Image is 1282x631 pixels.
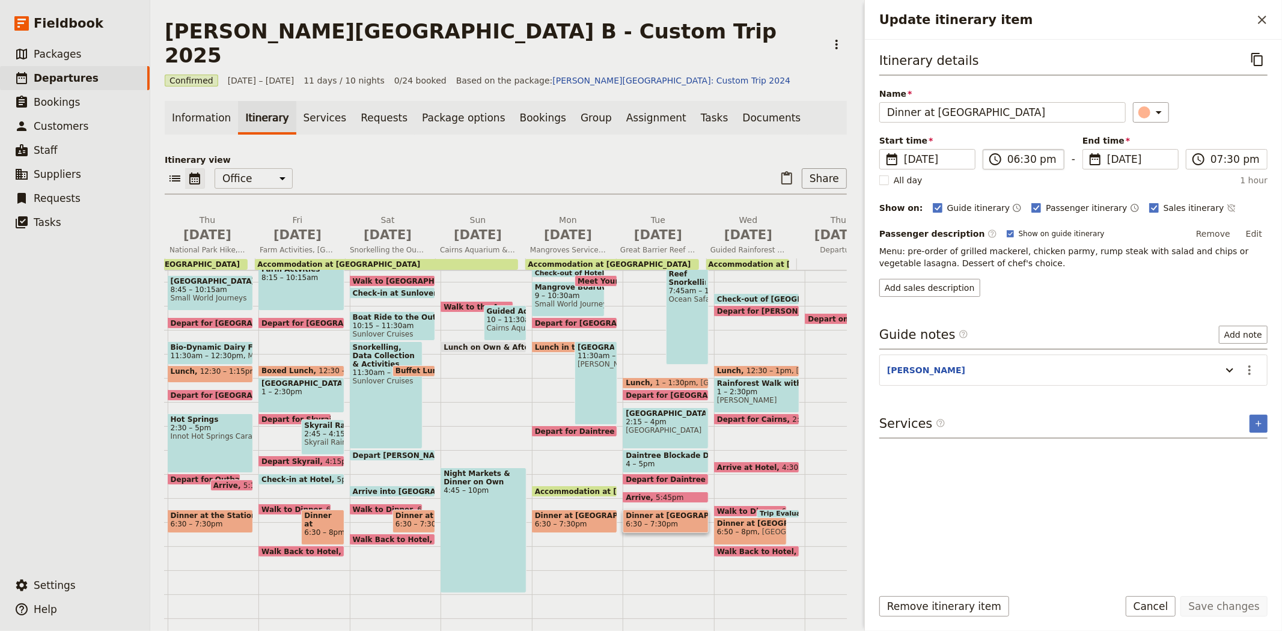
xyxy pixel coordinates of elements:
span: ​ [959,329,968,339]
span: Passenger itinerary [1046,202,1127,214]
span: Staff [34,144,58,156]
div: [GEOGRAPHIC_DATA]8:45 – 10:15amSmall World Journeys [168,275,254,311]
span: Arrive at Hotel [717,463,782,471]
span: Walk Back to Hotel [717,547,799,555]
div: Check-out of [GEOGRAPHIC_DATA] [714,293,800,305]
span: Hot Springs [171,415,251,424]
button: List view [165,168,185,189]
span: Skyrail Rainforest Cableway [304,421,341,430]
div: Lunch in the Park [532,341,605,353]
span: Accommodation at [GEOGRAPHIC_DATA] [528,260,691,269]
span: Depart for Daintree Accommodation [626,475,778,483]
span: ​ [987,229,997,239]
span: Guided Rainforest Walk with Indigenous Guide [706,245,791,255]
div: Great Barrier Reef Snorkelling7:45am – 12:30pmOcean Safari [666,251,709,365]
button: Time shown on guide itinerary [1012,201,1022,215]
span: 6:20pm [781,507,809,515]
span: Boat Ride to the Outer Reef [353,313,433,322]
button: Thu [DATE]National Park Hike, Bio-Dynamic Dairy Farm & Hot Springs [165,214,255,258]
div: Depart for Daintree Rainforest [532,425,618,437]
div: Depart for Skyrail Terminal [258,413,331,425]
span: 12:30 – 1pm [319,367,364,375]
a: [PERSON_NAME][GEOGRAPHIC_DATA]: Custom Trip 2024 [552,76,790,85]
div: Guided Aquarium Study Tour10 – 11:30amCairns Aquarium [484,305,527,341]
span: 6:30 – 7:30pm [171,520,223,528]
span: Based on the package: [456,75,790,87]
div: Boat Ride to the Outer Reef10:15 – 11:30amSunlover Cruises [350,311,436,341]
span: Cairns Aquarium [487,324,523,332]
div: Depart for [GEOGRAPHIC_DATA] [168,389,254,401]
div: Skyrail Rainforest Cableway2:45 – 4:15pmSkyrail Rainforest Cableway [301,419,344,455]
span: 5:15pm [243,481,271,489]
div: Depart [PERSON_NAME][GEOGRAPHIC_DATA] [350,450,436,461]
a: Documents [735,101,808,135]
span: Depart for [GEOGRAPHIC_DATA] [171,391,305,399]
span: Mangrove Boardwalk & Creek Cleanup [535,283,602,291]
span: 1 hour [1241,174,1268,186]
span: 11:30am – 12:30pm [171,352,243,360]
span: Fieldbook [34,14,103,32]
div: Lunch12:30 – 1pm[PERSON_NAME] [714,365,800,377]
span: Guided Aquarium Study Tour [487,307,523,315]
div: Arrive at Hotel4:30pm [714,462,800,473]
div: Meet Your Guide Outside Reception & Depart [575,275,617,287]
div: Accommodation at [GEOGRAPHIC_DATA] [525,259,698,270]
button: Calendar view [185,168,205,189]
button: Wed [DATE]Guided Rainforest Walk with Indigenous Guide [706,214,796,258]
button: Add service inclusion [1250,415,1268,433]
span: Customers [34,120,88,132]
h2: Sun [440,214,516,244]
div: Walk to Dinner6:20pm [714,505,787,517]
div: Depart on Flight VA1292 [805,313,891,325]
span: Confirmed [165,75,218,87]
span: Suppliers [34,168,81,180]
span: Arrive [626,493,656,501]
div: Lunch on Own & Afternoon Free Time [441,341,527,353]
button: ​ [1133,102,1169,123]
button: Sun [DATE]Cairns Aquarium & Free Time [435,214,525,258]
span: [DATE] [801,226,876,244]
span: 6:30 – 7:30pm [626,520,678,528]
span: Depart on Flight VA1292 [808,315,913,323]
span: Name [879,88,1126,100]
div: Check-out of Hotel [532,269,605,278]
h2: Sat [350,214,426,244]
div: Depart for [GEOGRAPHIC_DATA] [168,317,254,329]
button: Save changes [1180,596,1268,617]
a: Information [165,101,238,135]
span: Buffet Lunch on the Boat [395,367,502,375]
div: [GEOGRAPHIC_DATA]11:30am – 3pm[PERSON_NAME] Crocodile Farm [575,341,617,425]
div: Accommodation at [GEOGRAPHIC_DATA] [255,259,518,270]
span: Daintree Blockade Debate [626,451,706,460]
span: Help [34,603,57,615]
div: Walk Back to Hotel8pm [258,546,344,557]
button: Paste itinerary item [777,168,797,189]
span: Walk Back to Hotel [261,547,344,555]
button: Remove itinerary item [879,596,1009,617]
span: 8:45 – 10:15am [171,285,251,294]
h3: Services [879,415,945,433]
button: Add sales description [879,279,980,297]
span: 7:45am – 12:30pm [669,287,706,295]
a: Services [296,101,354,135]
div: Walk to Dinner6:15pm [258,504,331,515]
span: Cairns Aquarium & Free Time [435,245,520,255]
a: Assignment [619,101,694,135]
span: 11 days / 10 nights [304,75,385,87]
button: Tue [DATE]Great Barrier Reef Snorkelling, Debate & Rainforest Swimming Hole [615,214,706,258]
span: Bookings [34,96,80,108]
div: Dinner at [PERSON_NAME][GEOGRAPHIC_DATA]6:30 – 7:30pm [392,510,435,533]
span: Walk to the Aquarium [444,303,537,311]
button: Time shown on passenger itinerary [1130,201,1140,215]
span: Dinner at Boardwalk Social by [PERSON_NAME] [304,511,341,528]
div: Rainforest Walk with Indigenous Guide1 – 2:30pm[PERSON_NAME] [714,377,800,413]
div: Bio-Dynamic Dairy Farm11:30am – 12:30pmMungalli Creek Dairy [168,341,254,365]
span: 6:15pm [417,505,445,513]
span: [DATE] [530,226,606,244]
span: Snorkelling, Data Collection & Activities [353,343,420,368]
span: 2:45 – 4:15pm [304,430,341,438]
span: 6:30 – 7:30pm [535,520,587,528]
span: [GEOGRAPHIC_DATA] [171,277,251,285]
span: [GEOGRAPHIC_DATA] [261,379,341,388]
label: Passenger description [879,228,997,240]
